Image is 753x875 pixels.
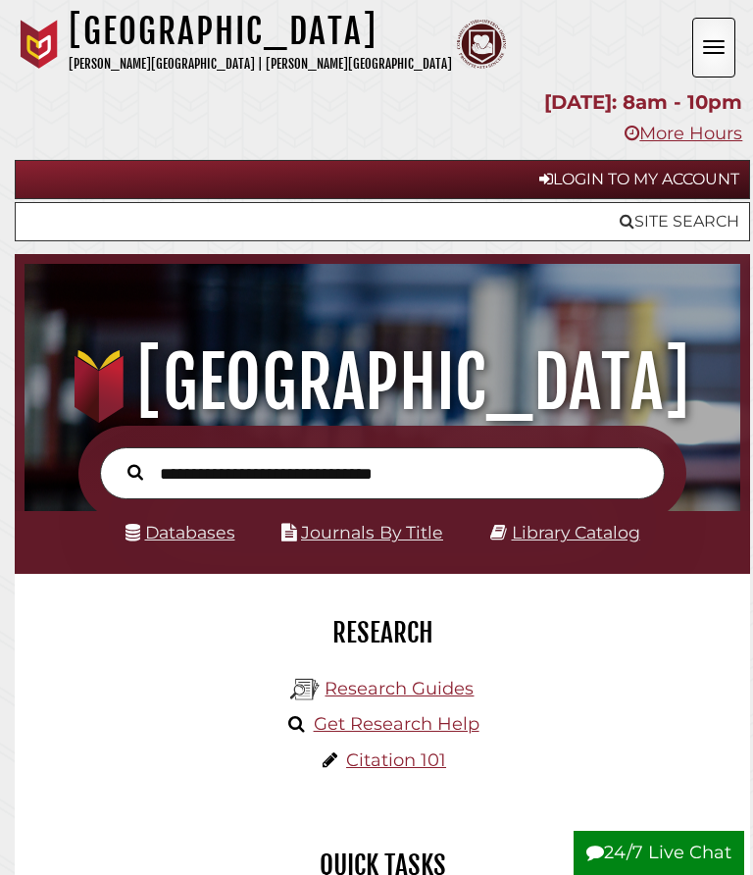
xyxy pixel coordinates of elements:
i: Search [127,464,143,482]
a: Site Search [15,202,750,241]
a: Citation 101 [346,749,446,771]
p: [DATE]: 8am - 10pm [23,85,743,120]
img: Calvin Theological Seminary [457,20,506,69]
button: Search [118,459,153,484]
a: Databases [125,522,235,542]
p: [PERSON_NAME][GEOGRAPHIC_DATA] | [PERSON_NAME][GEOGRAPHIC_DATA] [69,53,452,76]
a: Get Research Help [314,713,479,735]
a: Research Guides [325,678,474,699]
a: Library Catalog [512,522,640,542]
button: Open the menu [692,18,735,77]
a: Login to My Account [15,160,750,199]
a: More Hours [625,123,742,144]
img: Calvin University [15,20,64,69]
h1: [GEOGRAPHIC_DATA] [69,10,452,53]
img: Hekman Library Logo [290,675,320,704]
a: Journals By Title [301,522,443,542]
h1: [GEOGRAPHIC_DATA] [36,339,729,426]
h2: Research [29,616,735,649]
